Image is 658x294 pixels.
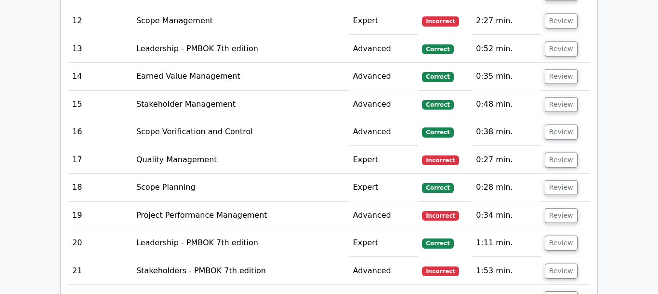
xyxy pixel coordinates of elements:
td: 0:52 min. [472,35,541,63]
td: Scope Management [132,7,349,35]
td: 0:38 min. [472,118,541,146]
button: Review [545,42,578,56]
td: Stakeholder Management [132,91,349,118]
td: 0:28 min. [472,174,541,201]
td: Quality Management [132,146,349,174]
td: 12 [68,7,132,35]
button: Review [545,97,578,112]
button: Review [545,153,578,168]
td: 18 [68,174,132,201]
span: Incorrect [422,266,459,276]
td: Expert [349,146,419,174]
button: Review [545,180,578,195]
td: Scope Verification and Control [132,118,349,146]
button: Review [545,208,578,223]
span: Correct [422,100,453,110]
td: Advanced [349,118,419,146]
td: 15 [68,91,132,118]
td: Advanced [349,35,419,63]
td: Leadership - PMBOK 7th edition [132,229,349,257]
span: Incorrect [422,211,459,221]
td: Advanced [349,91,419,118]
td: 14 [68,63,132,90]
td: Expert [349,229,419,257]
td: Stakeholders - PMBOK 7th edition [132,257,349,285]
td: 0:34 min. [472,202,541,229]
td: Expert [349,174,419,201]
td: 16 [68,118,132,146]
td: 0:35 min. [472,63,541,90]
td: Project Performance Management [132,202,349,229]
td: 2:27 min. [472,7,541,35]
button: Review [545,69,578,84]
span: Correct [422,183,453,193]
span: Incorrect [422,155,459,165]
td: 0:48 min. [472,91,541,118]
td: Advanced [349,257,419,285]
span: Correct [422,72,453,82]
td: 21 [68,257,132,285]
td: Earned Value Management [132,63,349,90]
td: 1:53 min. [472,257,541,285]
td: Advanced [349,63,419,90]
button: Review [545,125,578,140]
td: Leadership - PMBOK 7th edition [132,35,349,63]
td: Advanced [349,202,419,229]
td: Scope Planning [132,174,349,201]
span: Incorrect [422,16,459,26]
td: 19 [68,202,132,229]
td: 20 [68,229,132,257]
td: 17 [68,146,132,174]
td: 0:27 min. [472,146,541,174]
button: Review [545,264,578,279]
span: Correct [422,127,453,137]
button: Review [545,236,578,251]
span: Correct [422,44,453,54]
td: 13 [68,35,132,63]
td: Expert [349,7,419,35]
td: 1:11 min. [472,229,541,257]
button: Review [545,14,578,28]
span: Correct [422,238,453,248]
